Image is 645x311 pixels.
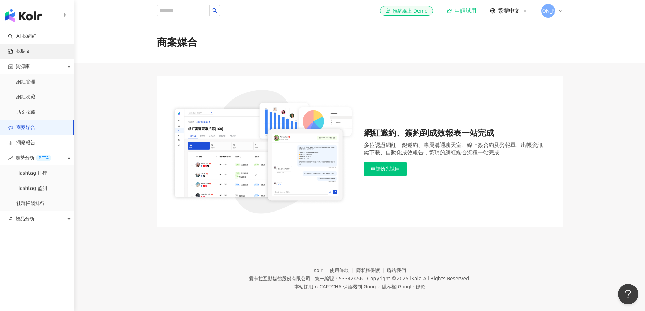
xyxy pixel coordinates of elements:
[8,124,35,131] a: 商案媒合
[380,6,433,16] a: 預約線上 Demo
[498,7,520,15] span: 繁體中文
[8,139,35,146] a: 洞察報告
[16,150,51,165] span: 趨勢分析
[362,284,364,289] span: |
[16,200,45,207] a: 社群帳號排行
[8,48,30,55] a: 找貼文
[36,155,51,161] div: BETA
[16,211,35,226] span: 競品分析
[294,283,425,291] span: 本站採用 reCAPTCHA 保護機制
[364,162,407,176] button: 申請搶先試用
[8,156,13,160] span: rise
[249,276,310,281] div: 愛卡拉互動媒體股份有限公司
[397,284,425,289] a: Google 條款
[364,284,396,289] a: Google 隱私權
[16,185,47,192] a: Hashtag 監測
[16,79,35,85] a: 網紅管理
[170,90,356,214] img: 網紅邀約、簽約到成效報表一站完成
[528,7,567,15] span: [PERSON_NAME]
[396,284,398,289] span: |
[16,59,30,74] span: 資源庫
[157,35,197,49] div: 商案媒合
[330,268,356,273] a: 使用條款
[387,268,406,273] a: 聯絡我們
[16,170,47,177] a: Hashtag 排行
[16,109,35,116] a: 貼文收藏
[367,276,470,281] div: Copyright © 2025 All Rights Reserved.
[356,268,387,273] a: 隱私權保護
[5,9,42,22] img: logo
[618,284,638,304] iframe: Help Scout Beacon - Open
[312,276,314,281] span: |
[364,128,550,139] div: 網紅邀約、簽約到成效報表一站完成
[385,7,427,14] div: 預約線上 Demo
[447,7,476,14] a: 申請試用
[315,276,363,281] div: 統一編號：53342456
[314,268,330,273] a: Kolr
[8,33,37,40] a: searchAI 找網紅
[364,276,366,281] span: |
[410,276,422,281] a: iKala
[212,8,217,13] span: search
[364,141,550,156] div: 多位認證網紅一鍵邀約、專屬溝通聊天室、線上簽合約及勞報單、出帳資訊一鍵下載、自動化成效報告，繁瑣的網紅媒合流程一站完成。
[16,94,35,101] a: 網紅收藏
